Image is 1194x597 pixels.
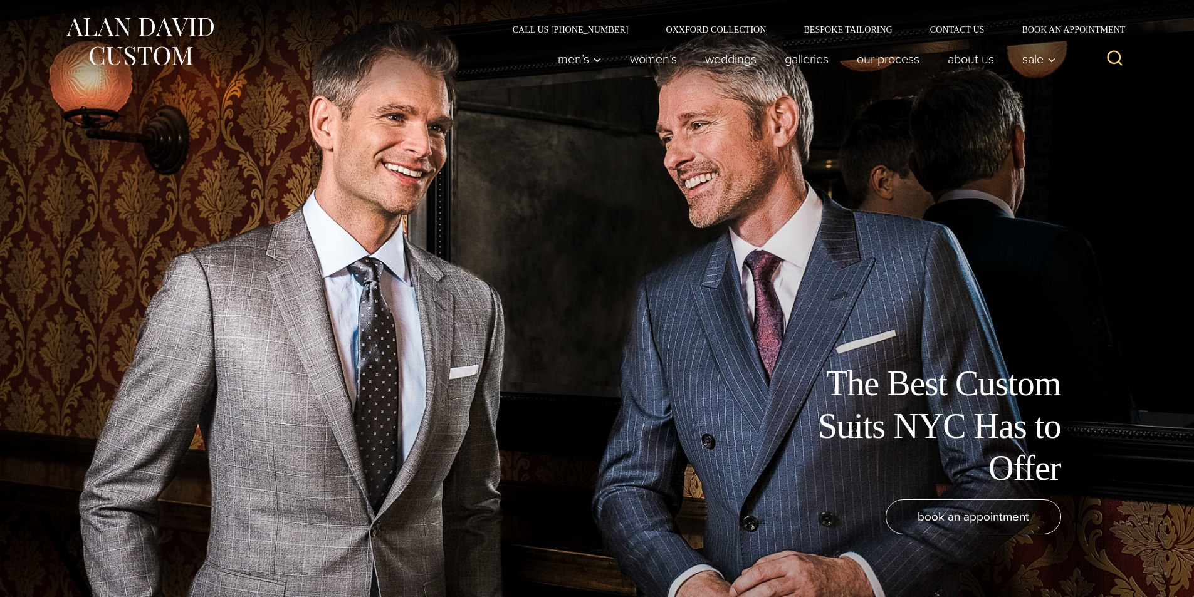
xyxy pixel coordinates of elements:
[779,363,1061,489] h1: The Best Custom Suits NYC Has to Offer
[1022,53,1056,65] span: Sale
[918,507,1029,526] span: book an appointment
[691,46,770,71] a: weddings
[842,46,933,71] a: Our Process
[65,14,215,70] img: Alan David Custom
[543,46,1062,71] nav: Primary Navigation
[886,499,1061,534] a: book an appointment
[785,25,911,34] a: Bespoke Tailoring
[1100,44,1130,74] button: View Search Form
[647,25,785,34] a: Oxxford Collection
[770,46,842,71] a: Galleries
[494,25,647,34] a: Call Us [PHONE_NUMBER]
[911,25,1003,34] a: Contact Us
[494,25,1130,34] nav: Secondary Navigation
[933,46,1008,71] a: About Us
[615,46,691,71] a: Women’s
[1003,25,1129,34] a: Book an Appointment
[558,53,602,65] span: Men’s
